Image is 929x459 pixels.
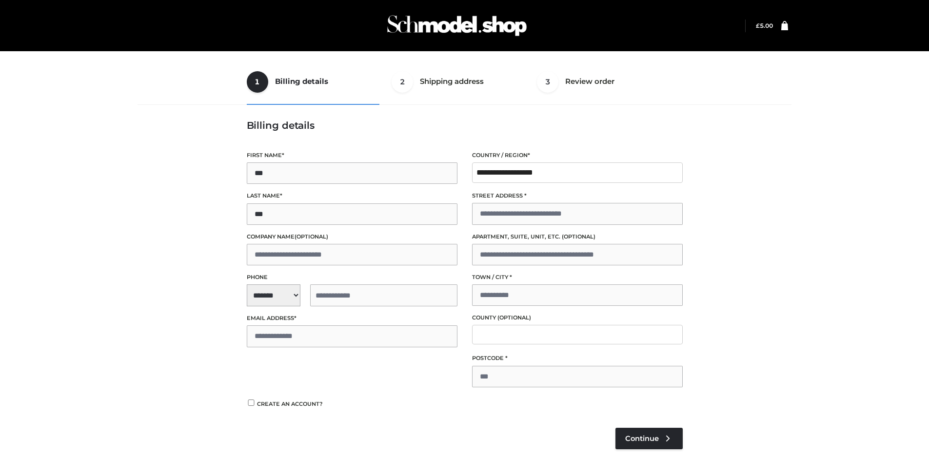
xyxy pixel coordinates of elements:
[247,399,256,406] input: Create an account?
[756,22,760,29] span: £
[247,120,683,131] h3: Billing details
[472,313,683,322] label: County
[497,314,531,321] span: (optional)
[247,232,457,241] label: Company name
[472,232,683,241] label: Apartment, suite, unit, etc.
[756,22,773,29] bdi: 5.00
[257,400,323,407] span: Create an account?
[615,428,683,449] a: Continue
[295,233,328,240] span: (optional)
[756,22,773,29] a: £5.00
[472,273,683,282] label: Town / City
[472,354,683,363] label: Postcode
[247,314,457,323] label: Email address
[472,191,683,200] label: Street address
[384,6,530,45] img: Schmodel Admin 964
[247,191,457,200] label: Last name
[247,273,457,282] label: Phone
[562,233,595,240] span: (optional)
[625,434,659,443] span: Continue
[472,151,683,160] label: Country / Region
[247,151,457,160] label: First name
